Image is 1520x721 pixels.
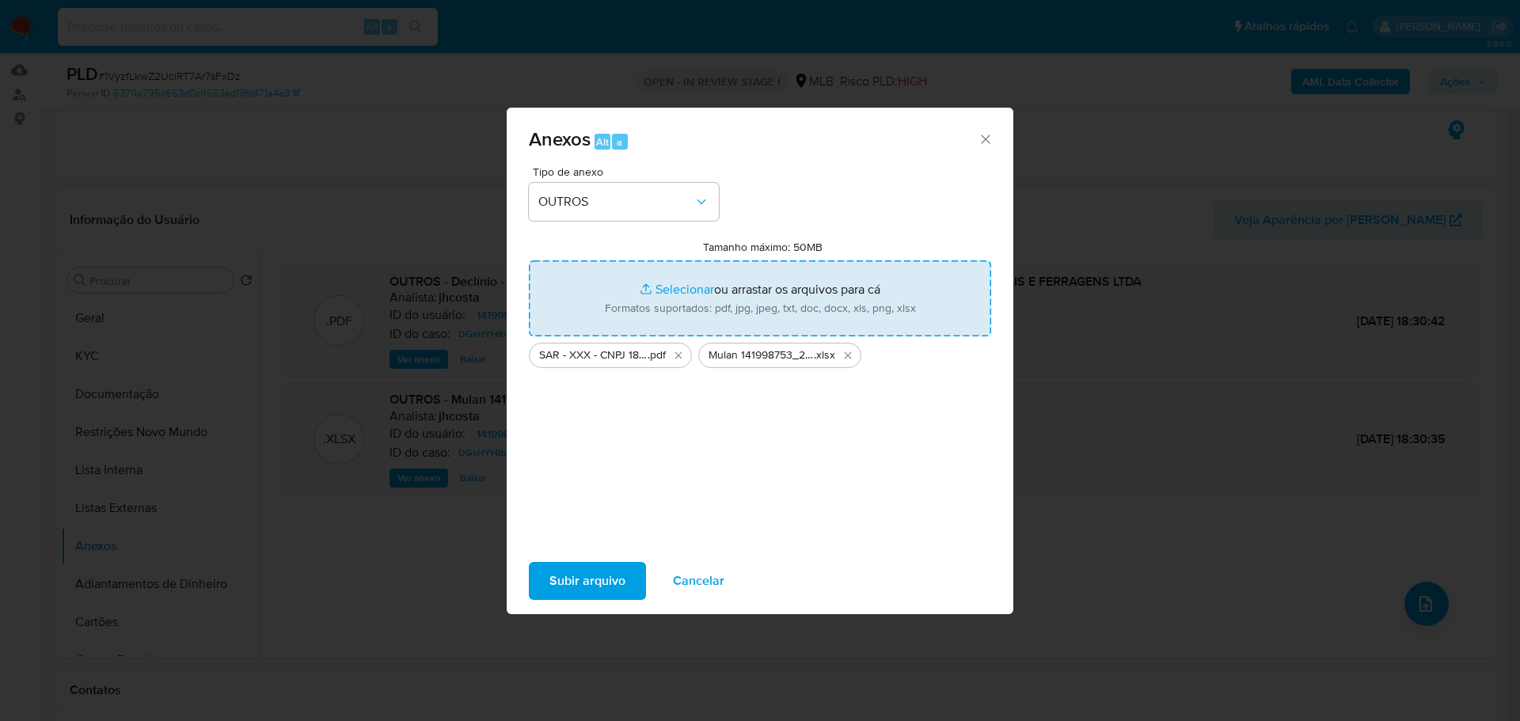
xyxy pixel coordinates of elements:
button: Excluir SAR - XXX - CNPJ 18235524000127 - INOVAR COMERCIO DE METAIS E FERRAGENS LTDA.pdf [669,346,688,365]
button: Fechar [978,131,992,146]
span: SAR - XXX - CNPJ 18235524000127 - INOVAR COMERCIO DE METAIS E FERRAGENS LTDA [539,347,648,363]
span: .pdf [648,347,666,363]
span: Mulan 141998753_2025_08_26_15_05_49 [709,347,814,363]
span: Anexos [529,125,591,153]
ul: Arquivos selecionados [529,336,991,368]
span: Subir arquivo [549,564,625,598]
span: Alt [596,135,609,150]
button: Excluir Mulan 141998753_2025_08_26_15_05_49.xlsx [838,346,857,365]
label: Tamanho máximo: 50MB [703,240,823,254]
button: OUTROS [529,183,719,221]
span: Tipo de anexo [533,166,723,177]
span: .xlsx [814,347,835,363]
button: Subir arquivo [529,562,646,600]
button: Cancelar [652,562,745,600]
span: Cancelar [673,564,724,598]
span: OUTROS [538,194,693,210]
span: a [617,135,622,150]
